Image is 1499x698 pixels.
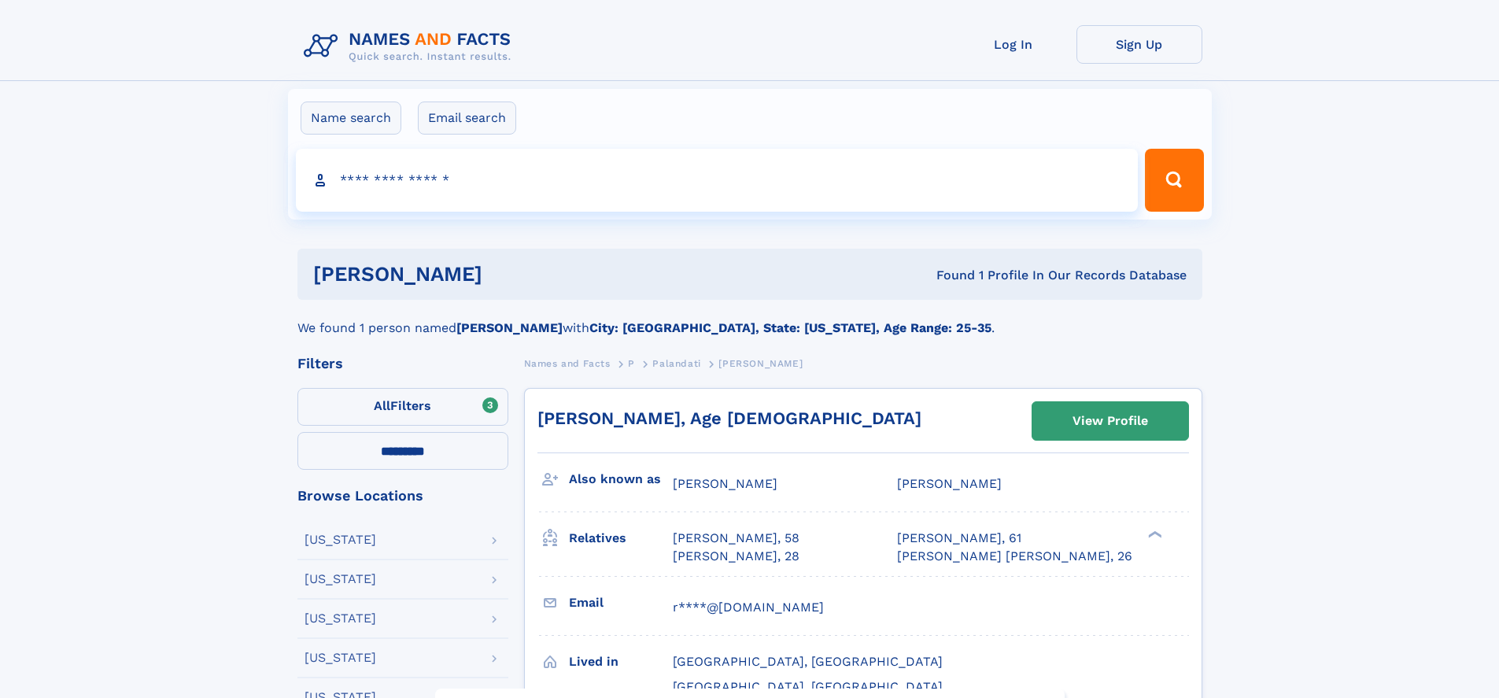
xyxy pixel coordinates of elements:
[569,525,673,552] h3: Relatives
[1144,530,1163,540] div: ❯
[297,388,508,426] label: Filters
[297,489,508,503] div: Browse Locations
[537,408,921,428] a: [PERSON_NAME], Age [DEMOGRAPHIC_DATA]
[652,353,700,373] a: Palandati
[897,530,1021,547] a: [PERSON_NAME], 61
[673,548,799,565] a: [PERSON_NAME], 28
[374,398,390,413] span: All
[628,358,635,369] span: P
[313,264,710,284] h1: [PERSON_NAME]
[456,320,563,335] b: [PERSON_NAME]
[569,466,673,493] h3: Also known as
[305,652,376,664] div: [US_STATE]
[1145,149,1203,212] button: Search Button
[673,476,777,491] span: [PERSON_NAME]
[297,356,508,371] div: Filters
[897,476,1002,491] span: [PERSON_NAME]
[569,589,673,616] h3: Email
[524,353,611,373] a: Names and Facts
[673,679,943,694] span: [GEOGRAPHIC_DATA], [GEOGRAPHIC_DATA]
[569,648,673,675] h3: Lived in
[297,300,1202,338] div: We found 1 person named with .
[673,654,943,669] span: [GEOGRAPHIC_DATA], [GEOGRAPHIC_DATA]
[305,573,376,585] div: [US_STATE]
[296,149,1139,212] input: search input
[628,353,635,373] a: P
[673,530,799,547] a: [PERSON_NAME], 58
[718,358,803,369] span: [PERSON_NAME]
[418,102,516,135] label: Email search
[1073,403,1148,439] div: View Profile
[305,534,376,546] div: [US_STATE]
[652,358,700,369] span: Palandati
[305,612,376,625] div: [US_STATE]
[951,25,1076,64] a: Log In
[297,25,524,68] img: Logo Names and Facts
[1076,25,1202,64] a: Sign Up
[301,102,401,135] label: Name search
[897,548,1132,565] a: [PERSON_NAME] [PERSON_NAME], 26
[709,267,1187,284] div: Found 1 Profile In Our Records Database
[589,320,991,335] b: City: [GEOGRAPHIC_DATA], State: [US_STATE], Age Range: 25-35
[1032,402,1188,440] a: View Profile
